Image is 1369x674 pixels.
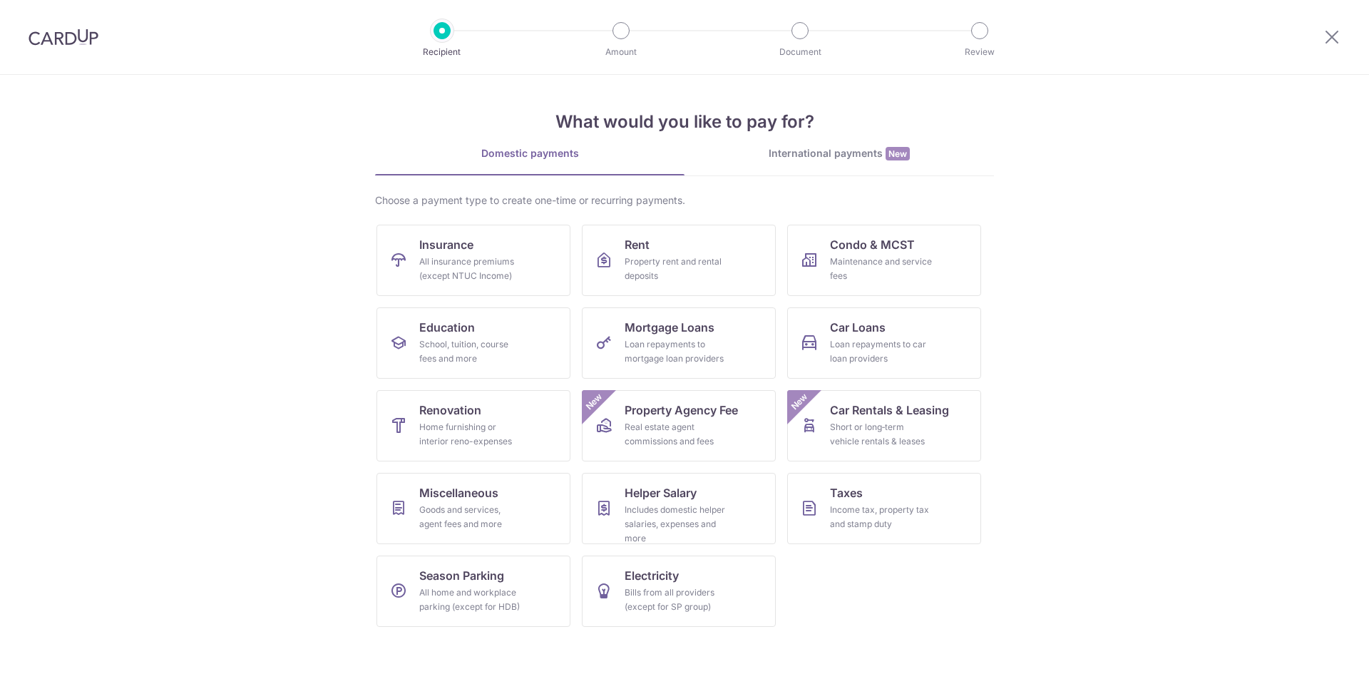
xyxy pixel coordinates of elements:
[419,567,504,584] span: Season Parking
[568,45,674,59] p: Amount
[582,307,776,379] a: Mortgage LoansLoan repayments to mortgage loan providers
[788,390,811,414] span: New
[886,147,910,160] span: New
[582,473,776,544] a: Helper SalaryIncludes domestic helper salaries, expenses and more
[625,420,727,449] div: Real estate agent commissions and fees
[625,255,727,283] div: Property rent and rental deposits
[375,146,684,160] div: Domestic payments
[419,319,475,336] span: Education
[625,402,738,419] span: Property Agency Fee
[625,236,650,253] span: Rent
[787,473,981,544] a: TaxesIncome tax, property tax and stamp duty
[419,420,522,449] div: Home furnishing or interior reno-expenses
[419,337,522,366] div: School, tuition, course fees and more
[375,109,994,135] h4: What would you like to pay for?
[376,556,570,627] a: Season ParkingAll home and workplace parking (except for HDB)
[625,503,727,546] div: Includes domestic helper salaries, expenses and more
[389,45,495,59] p: Recipient
[830,420,933,449] div: Short or long‑term vehicle rentals & leases
[582,225,776,296] a: RentProperty rent and rental deposits
[419,255,522,283] div: All insurance premiums (except NTUC Income)
[830,236,915,253] span: Condo & MCST
[376,225,570,296] a: InsuranceAll insurance premiums (except NTUC Income)
[1278,631,1355,667] iframe: Opens a widget where you can find more information
[419,586,522,614] div: All home and workplace parking (except for HDB)
[830,255,933,283] div: Maintenance and service fees
[747,45,853,59] p: Document
[376,473,570,544] a: MiscellaneousGoods and services, agent fees and more
[625,319,714,336] span: Mortgage Loans
[787,390,981,461] a: Car Rentals & LeasingShort or long‑term vehicle rentals & leasesNew
[375,193,994,208] div: Choose a payment type to create one-time or recurring payments.
[419,503,522,531] div: Goods and services, agent fees and more
[419,236,473,253] span: Insurance
[787,307,981,379] a: Car LoansLoan repayments to car loan providers
[583,390,606,414] span: New
[376,390,570,461] a: RenovationHome furnishing or interior reno-expenses
[927,45,1032,59] p: Review
[787,225,981,296] a: Condo & MCSTMaintenance and service fees
[830,402,949,419] span: Car Rentals & Leasing
[582,390,776,461] a: Property Agency FeeReal estate agent commissions and feesNew
[830,319,886,336] span: Car Loans
[625,586,727,614] div: Bills from all providers (except for SP group)
[625,567,679,584] span: Electricity
[419,484,498,501] span: Miscellaneous
[582,556,776,627] a: ElectricityBills from all providers (except for SP group)
[29,29,98,46] img: CardUp
[376,307,570,379] a: EducationSchool, tuition, course fees and more
[625,337,727,366] div: Loan repayments to mortgage loan providers
[830,503,933,531] div: Income tax, property tax and stamp duty
[830,484,863,501] span: Taxes
[684,146,994,161] div: International payments
[419,402,481,419] span: Renovation
[625,484,697,501] span: Helper Salary
[830,337,933,366] div: Loan repayments to car loan providers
